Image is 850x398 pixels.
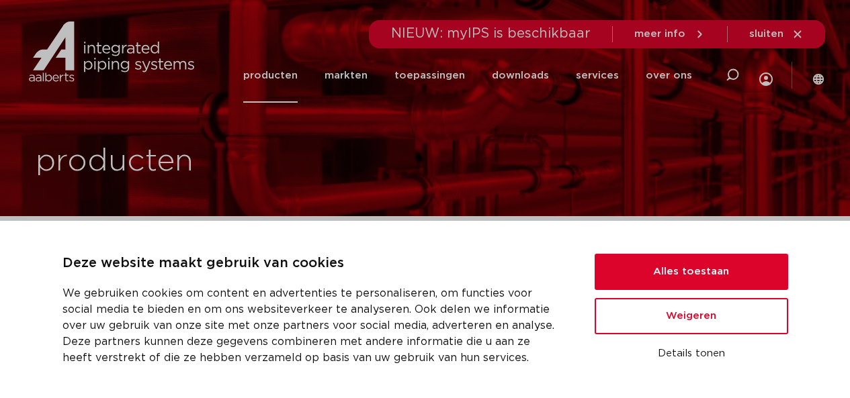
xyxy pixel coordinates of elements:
span: meer info [634,29,685,39]
button: Weigeren [595,298,788,334]
a: downloads [492,48,549,103]
span: sluiten [749,29,783,39]
a: markten [325,48,368,103]
h1: producten [36,140,194,183]
span: NIEUW: myIPS is beschikbaar [391,27,591,40]
button: Alles toestaan [595,254,788,290]
a: services [576,48,619,103]
a: toepassingen [394,48,465,103]
div: my IPS [759,44,773,107]
a: producten [243,48,298,103]
p: We gebruiken cookies om content en advertenties te personaliseren, om functies voor social media ... [62,285,562,366]
nav: Menu [243,48,692,103]
a: sluiten [749,28,804,40]
a: over ons [646,48,692,103]
a: meer info [634,28,706,40]
button: Details tonen [595,342,788,365]
p: Deze website maakt gebruik van cookies [62,253,562,275]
